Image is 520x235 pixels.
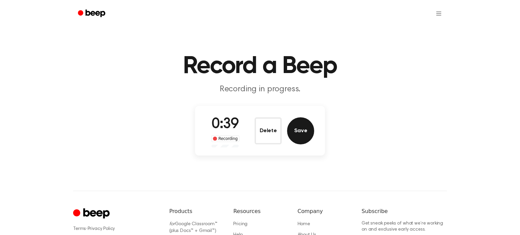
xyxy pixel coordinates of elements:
button: Save Audio Record [287,117,314,144]
p: Recording in progress. [130,84,390,95]
h6: Products [169,207,222,215]
h6: Subscribe [362,207,447,215]
button: Open menu [431,5,447,22]
span: 0:39 [212,117,239,132]
a: Beep [73,7,111,20]
button: Delete Audio Record [255,117,282,144]
a: Home [298,222,310,227]
a: forGoogle Classroom™ (plus Docs™ + Gmail™) [169,222,217,233]
h6: Company [298,207,351,215]
a: Pricing [233,222,247,227]
h1: Record a Beep [87,54,433,78]
a: Privacy Policy [88,227,115,231]
p: Get sneak peeks of what we’re working on and exclusive early access. [362,221,447,233]
a: Cruip [73,207,111,220]
i: for [169,222,175,227]
div: Recording [211,135,239,142]
a: Terms [73,227,86,231]
div: · [73,226,158,232]
h6: Resources [233,207,286,215]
